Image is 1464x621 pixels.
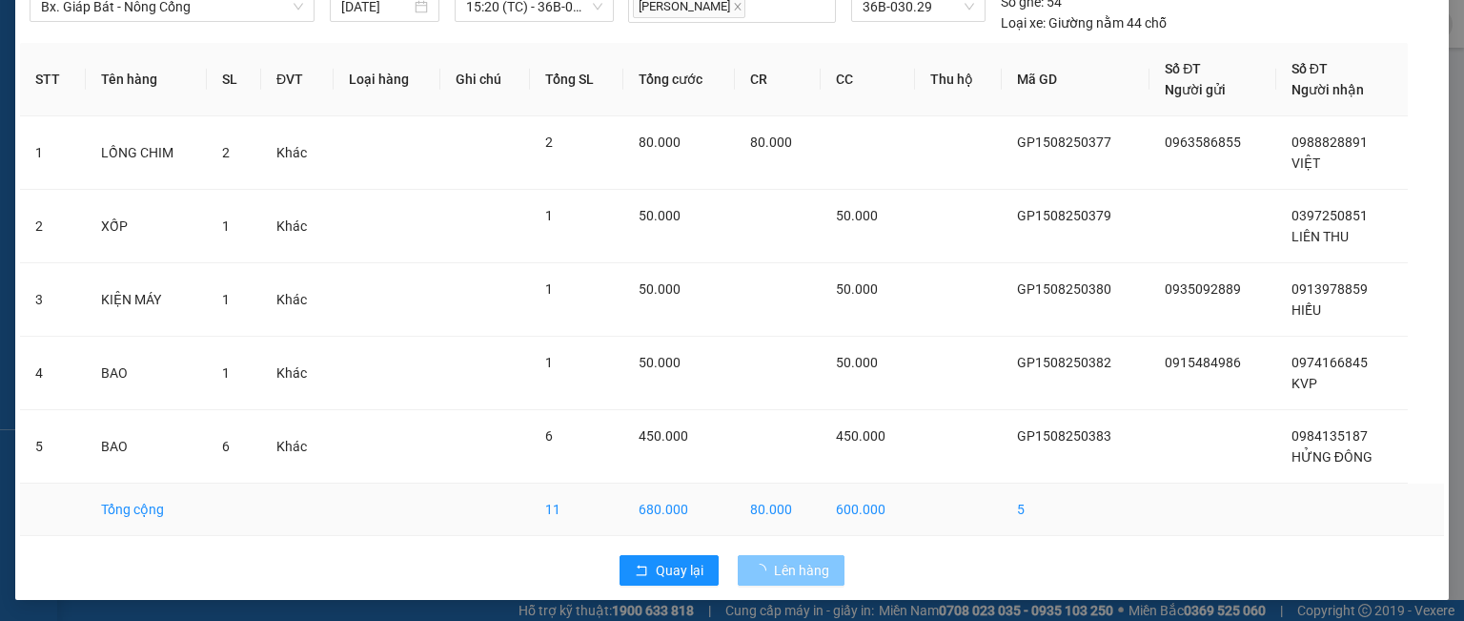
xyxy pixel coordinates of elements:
[222,292,230,307] span: 1
[222,439,230,454] span: 6
[20,263,86,337] td: 3
[1001,12,1046,33] span: Loại xe:
[1291,229,1349,244] span: LIÊN THU
[623,43,735,116] th: Tổng cước
[530,43,623,116] th: Tổng SL
[86,337,208,410] td: BAO
[1017,355,1111,370] span: GP1508250382
[545,208,553,223] span: 1
[639,428,688,444] span: 450.000
[222,365,230,381] span: 1
[334,43,440,116] th: Loại hàng
[915,43,1002,116] th: Thu hộ
[836,355,878,370] span: 50.000
[1291,208,1368,223] span: 0397250851
[207,43,261,116] th: SL
[86,43,208,116] th: Tên hàng
[1165,281,1241,297] span: 0935092889
[545,135,553,150] span: 2
[735,484,821,536] td: 80.000
[639,135,681,150] span: 80.000
[1165,135,1241,150] span: 0963586855
[1017,135,1111,150] span: GP1508250377
[656,560,703,581] span: Quay lại
[1291,281,1368,297] span: 0913978859
[1291,428,1368,444] span: 0984135187
[1017,208,1111,223] span: GP1508250379
[738,555,844,586] button: Lên hàng
[86,263,208,337] td: KIỆN MÁY
[222,218,230,234] span: 1
[20,190,86,263] td: 2
[1291,376,1317,391] span: KVP
[750,135,792,150] span: 80.000
[620,555,719,586] button: rollbackQuay lại
[545,355,553,370] span: 1
[753,564,774,577] span: loading
[639,355,681,370] span: 50.000
[1165,355,1241,370] span: 0915484986
[1002,484,1149,536] td: 5
[635,564,648,579] span: rollback
[836,428,885,444] span: 450.000
[261,337,334,410] td: Khác
[1291,82,1364,97] span: Người nhận
[836,208,878,223] span: 50.000
[1001,12,1167,33] div: Giường nằm 44 chỗ
[1291,135,1368,150] span: 0988828891
[1291,155,1320,171] span: VIỆT
[733,2,742,11] span: close
[1017,428,1111,444] span: GP1508250383
[1165,61,1201,76] span: Số ĐT
[20,43,86,116] th: STT
[836,281,878,297] span: 50.000
[261,410,334,484] td: Khác
[821,43,915,116] th: CC
[639,281,681,297] span: 50.000
[1291,61,1328,76] span: Số ĐT
[20,337,86,410] td: 4
[623,484,735,536] td: 680.000
[261,43,334,116] th: ĐVT
[261,190,334,263] td: Khác
[821,484,915,536] td: 600.000
[261,116,334,190] td: Khác
[1291,449,1372,465] span: HỬNG ĐÔNG
[440,43,531,116] th: Ghi chú
[1291,302,1321,318] span: HIẾU
[86,410,208,484] td: BAO
[545,428,553,444] span: 6
[1017,281,1111,297] span: GP1508250380
[86,116,208,190] td: LỒNG CHIM
[545,281,553,297] span: 1
[86,484,208,536] td: Tổng cộng
[86,190,208,263] td: XỐP
[1291,355,1368,370] span: 0974166845
[222,145,230,160] span: 2
[20,116,86,190] td: 1
[735,43,821,116] th: CR
[530,484,623,536] td: 11
[774,560,829,581] span: Lên hàng
[1002,43,1149,116] th: Mã GD
[639,208,681,223] span: 50.000
[1165,82,1226,97] span: Người gửi
[20,410,86,484] td: 5
[261,263,334,337] td: Khác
